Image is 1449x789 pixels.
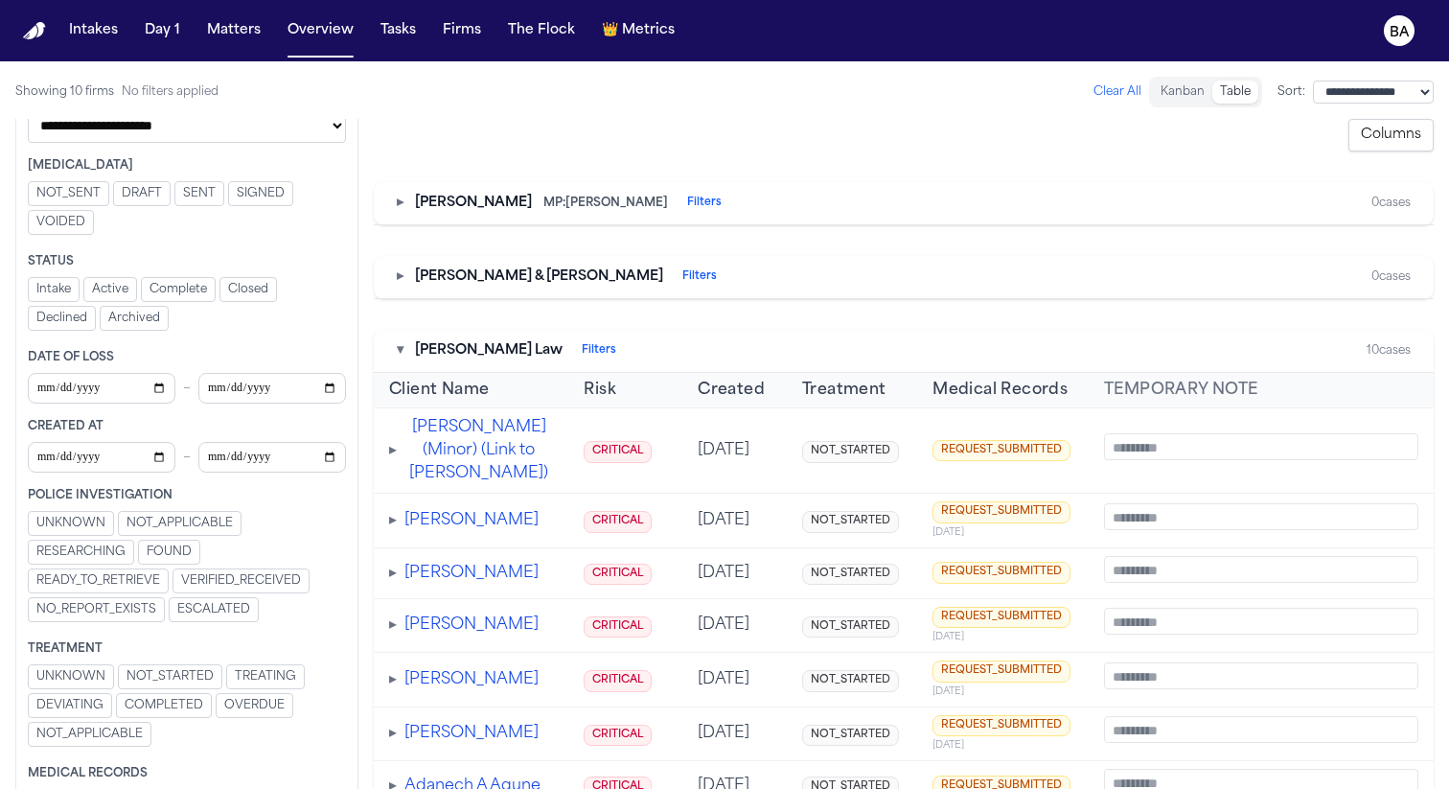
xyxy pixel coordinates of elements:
[698,379,765,402] button: Created
[28,488,346,503] div: Police Investigation
[397,194,403,213] button: Toggle firm section
[389,614,397,637] button: Expand tasks
[932,685,1073,699] span: [DATE]
[802,564,899,586] span: NOT_STARTED
[932,661,1070,683] span: REQUEST_SUBMITTED
[235,669,296,685] span: TREATING
[1212,81,1258,104] button: Table
[36,282,71,297] span: Intake
[373,13,424,48] a: Tasks
[174,181,224,206] button: SENT
[682,707,787,761] td: [DATE]
[237,186,285,201] span: SIGNED
[500,13,583,48] button: The Flock
[389,722,397,745] button: Expand tasks
[389,379,489,402] button: Client Name
[389,509,397,532] button: Expand tasks
[802,616,899,638] span: NOT_STARTED
[28,277,80,302] button: Intake
[1371,269,1411,285] div: 0 cases
[28,108,346,143] select: Managing paralegal
[582,343,616,359] button: Filters
[682,269,717,285] button: Filters
[36,215,85,230] span: VOIDED
[28,350,346,365] div: Date of Loss
[1093,84,1141,100] button: Clear All
[1367,343,1411,359] div: 10 cases
[584,379,616,402] button: Risk
[138,540,200,565] button: FOUND
[183,377,191,400] span: –
[36,186,101,201] span: NOT_SENT
[28,158,346,174] div: [MEDICAL_DATA]
[169,597,259,622] button: ESCALATED
[932,379,1068,402] span: Medical Records
[61,13,126,48] button: Intakes
[1371,196,1411,211] div: 0 cases
[228,282,268,297] span: Closed
[404,509,539,532] button: [PERSON_NAME]
[584,511,652,533] span: CRITICAL
[36,727,143,742] span: NOT_APPLICABLE
[1104,383,1258,398] span: Temporary Note
[594,13,682,48] button: crownMetrics
[149,282,207,297] span: Complete
[177,602,250,617] span: ESCALATED
[435,13,489,48] a: Firms
[682,547,787,598] td: [DATE]
[108,311,160,326] span: Archived
[28,766,346,781] div: Medical Records
[36,311,87,326] span: Declined
[28,597,165,622] button: NO_REPORT_EXISTS
[280,13,361,48] button: Overview
[137,13,188,48] a: Day 1
[122,186,162,201] span: DRAFT
[147,545,192,560] span: FOUND
[932,715,1070,737] span: REQUEST_SUBMITTED
[584,725,652,747] span: CRITICAL
[389,439,397,462] button: Expand tasks
[28,569,169,593] button: READY_TO_RETRIEVE
[932,738,1073,753] span: [DATE]
[682,598,787,653] td: [DATE]
[118,664,222,689] button: NOT_STARTED
[219,277,277,302] button: Closed
[802,379,886,402] button: Treatment
[15,84,114,100] span: Showing 10 firms
[228,181,293,206] button: SIGNED
[543,196,668,211] span: MP: [PERSON_NAME]
[389,668,397,691] button: Expand tasks
[199,13,268,48] button: Matters
[415,341,563,360] span: [PERSON_NAME] Law
[932,607,1070,629] span: REQUEST_SUBMITTED
[687,196,722,211] button: Filters
[28,181,109,206] button: NOT_SENT
[404,416,553,485] button: [PERSON_NAME] (Minor) (Link to [PERSON_NAME])
[36,545,126,560] span: RESEARCHING
[28,641,346,657] div: Treatment
[584,670,652,692] span: CRITICAL
[126,669,214,685] span: NOT_STARTED
[28,722,151,747] button: NOT_APPLICABLE
[389,513,397,528] span: ▸
[126,516,233,531] span: NOT_APPLICABLE
[932,525,1073,540] span: [DATE]
[404,668,539,691] button: [PERSON_NAME]
[584,616,652,638] span: CRITICAL
[389,562,397,585] button: Expand tasks
[125,698,203,713] span: COMPLETED
[415,267,663,287] span: [PERSON_NAME] & [PERSON_NAME]
[226,664,305,689] button: TREATING
[802,441,899,463] span: NOT_STARTED
[28,693,112,718] button: DEVIATING
[389,672,397,687] span: ▸
[28,210,94,235] button: VOIDED
[389,443,397,458] span: ▸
